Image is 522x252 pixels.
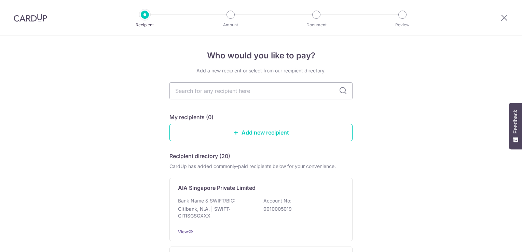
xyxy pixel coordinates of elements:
[169,163,353,170] div: CardUp has added commonly-paid recipients below for your convenience.
[169,124,353,141] a: Add new recipient
[178,206,255,219] p: Citibank, N.A. | SWIFT: CITISGSGXXX
[178,229,188,234] a: View
[178,184,256,192] p: AIA Singapore Private Limited
[377,22,428,28] p: Review
[512,110,519,134] span: Feedback
[178,197,235,204] p: Bank Name & SWIFT/BIC:
[263,197,291,204] p: Account No:
[205,22,256,28] p: Amount
[291,22,342,28] p: Document
[263,206,340,212] p: 0010005019
[169,152,230,160] h5: Recipient directory (20)
[478,232,515,249] iframe: Opens a widget where you can find more information
[120,22,170,28] p: Recipient
[169,82,353,99] input: Search for any recipient here
[509,103,522,149] button: Feedback - Show survey
[169,113,214,121] h5: My recipients (0)
[14,14,47,22] img: CardUp
[169,50,353,62] h4: Who would you like to pay?
[169,67,353,74] div: Add a new recipient or select from our recipient directory.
